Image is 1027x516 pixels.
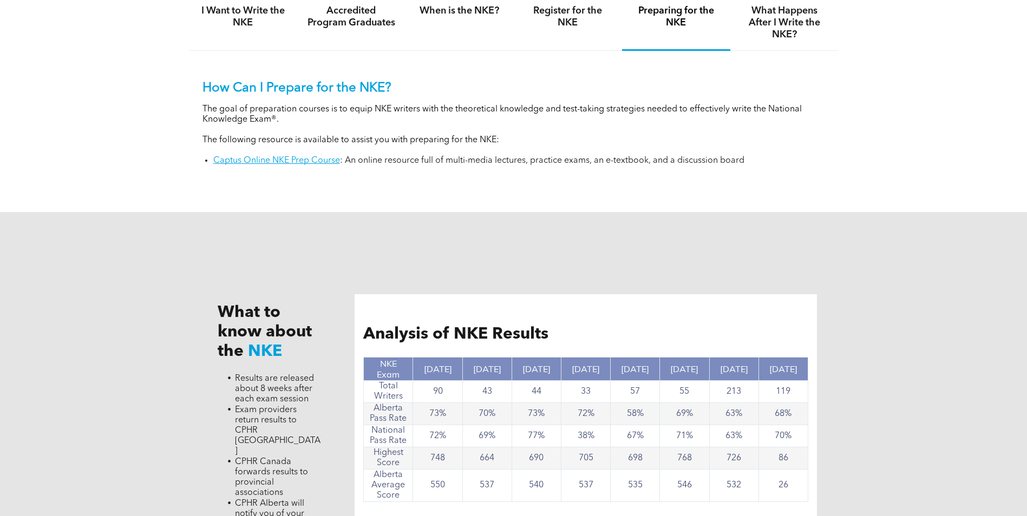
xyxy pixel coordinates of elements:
td: 86 [758,447,808,469]
td: 748 [413,447,462,469]
td: 69% [462,425,512,447]
h4: I Want to Write the NKE [199,5,287,29]
h4: Preparing for the NKE [632,5,721,29]
td: 70% [462,403,512,425]
span: CPHR Canada forwards results to provincial associations [235,458,308,497]
th: [DATE] [462,358,512,381]
span: Analysis of NKE Results [363,326,548,342]
th: [DATE] [611,358,660,381]
td: 72% [561,403,611,425]
h4: What Happens After I Write the NKE? [740,5,829,41]
span: NKE [248,343,282,360]
td: 532 [709,469,758,502]
td: 70% [758,425,808,447]
td: 546 [660,469,709,502]
td: Alberta Pass Rate [364,403,413,425]
p: How Can I Prepare for the NKE? [202,81,825,96]
li: : An online resource full of multi-media lectures, practice exams, an e-textbook, and a discussio... [213,156,825,166]
td: 69% [660,403,709,425]
td: 33 [561,381,611,403]
td: 213 [709,381,758,403]
td: 540 [512,469,561,502]
td: 690 [512,447,561,469]
h4: When is the NKE? [415,5,504,17]
td: 63% [709,403,758,425]
td: Total Writers [364,381,413,403]
td: 705 [561,447,611,469]
td: 537 [462,469,512,502]
td: 63% [709,425,758,447]
th: [DATE] [660,358,709,381]
th: NKE Exam [364,358,413,381]
span: What to know about the [218,305,312,360]
td: 726 [709,447,758,469]
th: [DATE] [512,358,561,381]
td: 537 [561,469,611,502]
td: 26 [758,469,808,502]
span: Results are released about 8 weeks after each exam session [235,374,314,403]
td: Highest Score [364,447,413,469]
td: National Pass Rate [364,425,413,447]
p: The following resource is available to assist you with preparing for the NKE: [202,135,825,145]
h4: Accredited Program Graduates [307,5,396,29]
td: 550 [413,469,462,502]
td: 768 [660,447,709,469]
td: 664 [462,447,512,469]
td: 68% [758,403,808,425]
td: 71% [660,425,709,447]
td: 55 [660,381,709,403]
td: 58% [611,403,660,425]
td: 535 [611,469,660,502]
td: Alberta Average Score [364,469,413,502]
th: [DATE] [758,358,808,381]
p: The goal of preparation courses is to equip NKE writers with the theoretical knowledge and test-t... [202,104,825,125]
td: 38% [561,425,611,447]
span: Exam providers return results to CPHR [GEOGRAPHIC_DATA] [235,406,320,455]
td: 57 [611,381,660,403]
td: 67% [611,425,660,447]
th: [DATE] [561,358,611,381]
td: 44 [512,381,561,403]
th: [DATE] [709,358,758,381]
td: 73% [512,403,561,425]
td: 73% [413,403,462,425]
th: [DATE] [413,358,462,381]
td: 119 [758,381,808,403]
td: 90 [413,381,462,403]
td: 72% [413,425,462,447]
td: 698 [611,447,660,469]
td: 43 [462,381,512,403]
td: 77% [512,425,561,447]
a: Captus Online NKE Prep Course [213,156,340,165]
h4: Register for the NKE [524,5,612,29]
